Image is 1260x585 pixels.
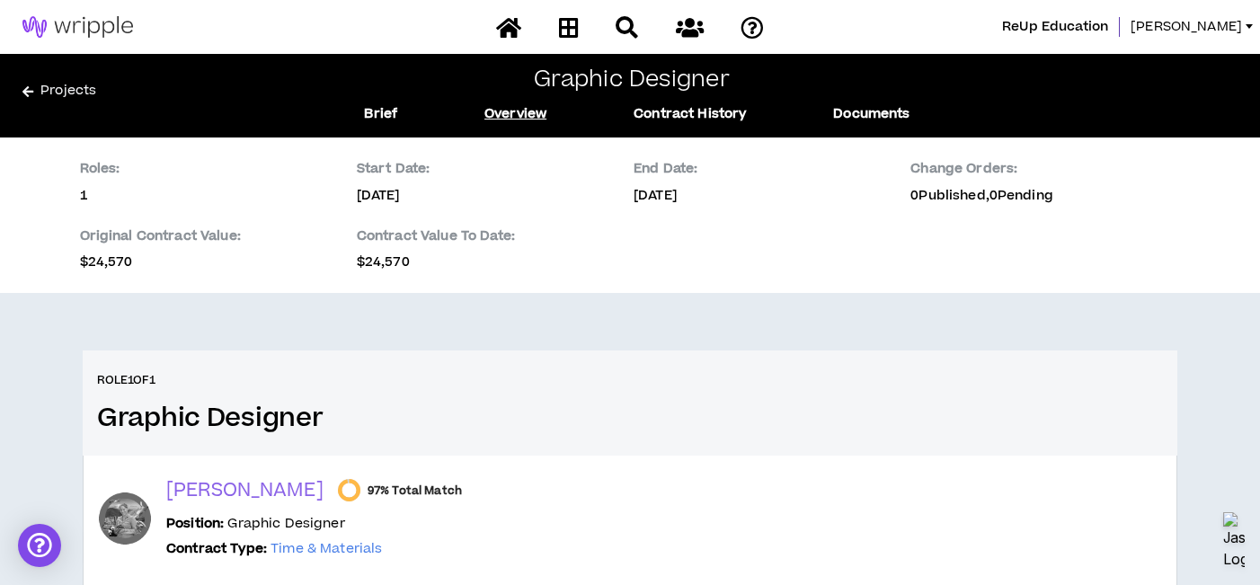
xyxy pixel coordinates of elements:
div: Melissa K. [98,492,152,545]
a: Documents [833,104,910,124]
a: Brief [364,104,397,124]
span: 0 Pending [989,186,1053,205]
p: Contract Value To Date: [357,226,626,246]
b: Position: [166,514,224,533]
span: ReUp Education [1002,17,1108,37]
span: 97% Total Match [368,483,462,498]
p: [DATE] [357,187,626,205]
span: [PERSON_NAME] [1131,17,1242,37]
p: $24,570 [357,253,626,271]
p: End Date: [634,159,903,179]
h6: Role 1 of 1 [97,372,155,388]
span: Time & Materials [271,539,382,558]
p: [DATE] [634,187,903,205]
a: Projects [22,81,328,110]
h2: Graphic Designer [534,67,730,93]
p: Roles: [80,159,350,179]
div: Open Intercom Messenger [18,524,61,567]
p: $24,570 [80,253,350,271]
p: Change Orders: [910,159,1053,179]
p: [PERSON_NAME] [166,478,324,503]
p: Original Contract Value: [80,226,350,246]
b: Contract Type: [166,539,267,558]
p: 0 Published, [910,187,1053,205]
p: Graphic Designer [166,514,345,534]
a: Contract History [634,104,746,124]
p: 1 [80,187,350,205]
p: Start Date: [357,159,626,179]
a: Overview [484,104,546,124]
h3: Graphic Designer [97,403,1163,434]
